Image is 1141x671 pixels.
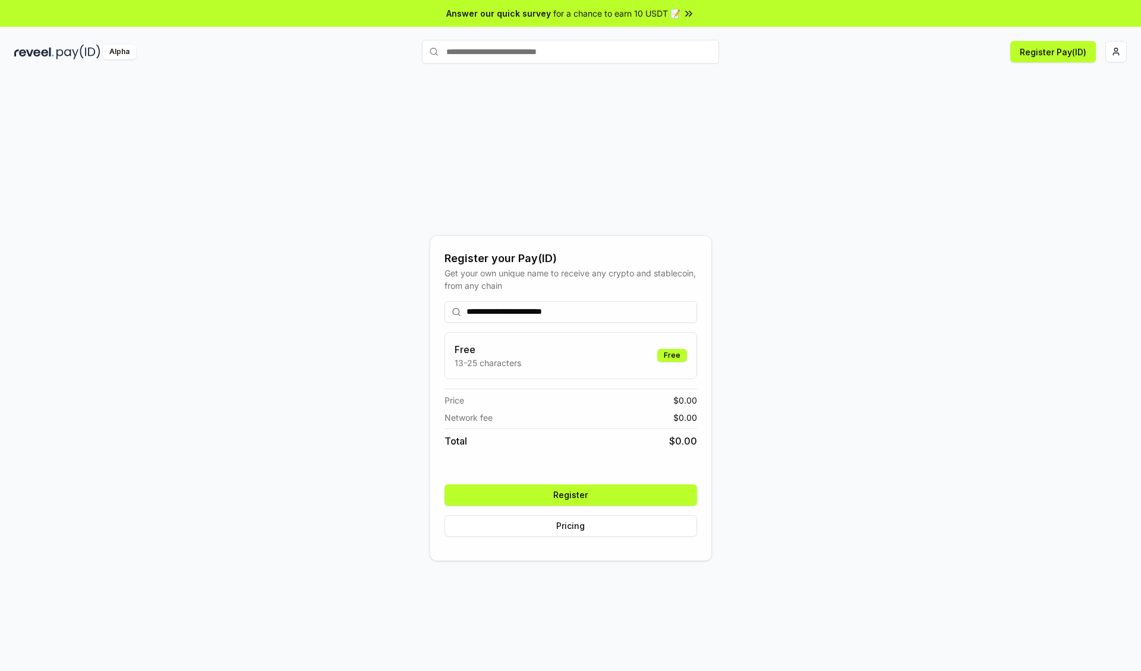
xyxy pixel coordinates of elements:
[669,434,697,448] span: $ 0.00
[445,267,697,292] div: Get your own unique name to receive any crypto and stablecoin, from any chain
[445,515,697,537] button: Pricing
[14,45,54,59] img: reveel_dark
[445,394,464,407] span: Price
[1010,41,1096,62] button: Register Pay(ID)
[673,411,697,424] span: $ 0.00
[445,411,493,424] span: Network fee
[657,349,687,362] div: Free
[445,484,697,506] button: Register
[553,7,680,20] span: for a chance to earn 10 USDT 📝
[103,45,136,59] div: Alpha
[446,7,551,20] span: Answer our quick survey
[445,250,697,267] div: Register your Pay(ID)
[56,45,100,59] img: pay_id
[445,434,467,448] span: Total
[455,342,521,357] h3: Free
[673,394,697,407] span: $ 0.00
[455,357,521,369] p: 13-25 characters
